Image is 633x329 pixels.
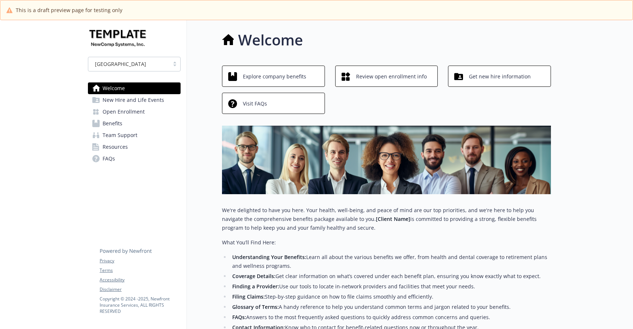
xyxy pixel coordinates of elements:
strong: Coverage Details: [232,273,275,280]
strong: Finding a Provider: [232,283,279,290]
span: Explore company benefits [243,70,306,84]
a: Welcome [88,82,181,94]
span: Benefits [103,118,122,129]
a: Team Support [88,129,181,141]
a: Open Enrollment [88,106,181,118]
span: [GEOGRAPHIC_DATA] [92,60,166,68]
h1: Welcome [238,29,303,51]
span: Welcome [103,82,125,94]
span: Get new hire information [469,70,531,84]
strong: [Client Name] [376,215,410,222]
span: Team Support [103,129,137,141]
li: Answers to the most frequently asked questions to quickly address common concerns and queries. [230,313,551,322]
strong: Glossary of Terms: [232,303,279,310]
span: New Hire and Life Events [103,94,164,106]
li: Get clear information on what’s covered under each benefit plan, ensuring you know exactly what t... [230,272,551,281]
a: Resources [88,141,181,153]
span: FAQs [103,153,115,164]
li: Step-by-step guidance on how to file claims smoothly and efficiently. [230,292,551,301]
img: overview page banner [222,126,551,194]
span: Resources [103,141,128,153]
a: Terms [100,267,180,274]
button: Review open enrollment info [335,66,438,87]
li: Learn all about the various benefits we offer, from health and dental coverage to retirement plan... [230,253,551,270]
button: Get new hire information [448,66,551,87]
button: Explore company benefits [222,66,325,87]
a: New Hire and Life Events [88,94,181,106]
a: Disclaimer [100,286,180,293]
strong: FAQs: [232,314,246,321]
li: Use our tools to locate in-network providers and facilities that meet your needs. [230,282,551,291]
span: [GEOGRAPHIC_DATA] [95,60,146,68]
p: We're delighted to have you here. Your health, well-being, and peace of mind are our top prioriti... [222,206,551,232]
a: Benefits [88,118,181,129]
span: Visit FAQs [243,97,267,111]
a: Privacy [100,258,180,264]
button: Visit FAQs [222,93,325,114]
strong: Understanding Your Benefits: [232,254,306,260]
p: Copyright © 2024 - 2025 , Newfront Insurance Services, ALL RIGHTS RESERVED [100,296,180,314]
span: This is a draft preview page for testing only [16,6,122,14]
a: FAQs [88,153,181,164]
strong: Filing Claims: [232,293,265,300]
li: A handy reference to help you understand common terms and jargon related to your benefits. [230,303,551,311]
span: Review open enrollment info [356,70,427,84]
p: What You’ll Find Here: [222,238,551,247]
a: Accessibility [100,277,180,283]
span: Open Enrollment [103,106,145,118]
